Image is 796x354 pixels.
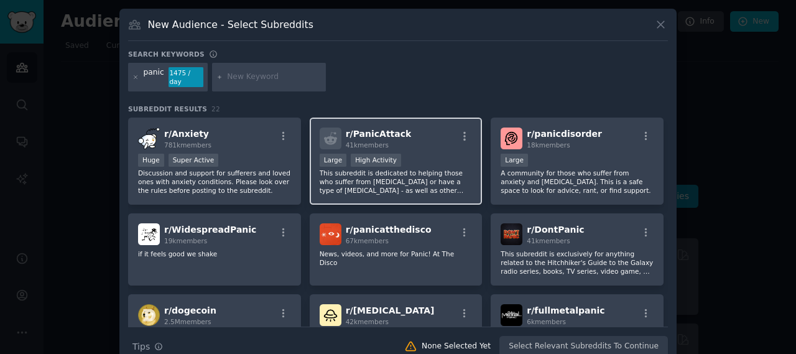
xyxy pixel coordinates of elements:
div: Large [501,154,528,167]
p: A community for those who suffer from anxiety and [MEDICAL_DATA]. This is a safe space to look fo... [501,169,654,195]
div: 1475 / day [169,67,203,87]
div: Large [320,154,347,167]
p: This subreddit is exclusively for anything related to the Hitchhiker's Guide to the Galaxy radio ... [501,249,654,276]
img: fullmetalpanic [501,304,522,326]
h3: New Audience - Select Subreddits [148,18,313,31]
p: if it feels good we shake [138,249,291,258]
span: 781k members [164,141,211,149]
img: panicdisorder [501,128,522,149]
p: This subreddit is dedicated to helping those who suffer from [MEDICAL_DATA] or have a type of [ME... [320,169,473,195]
img: WidespreadPanic [138,223,160,245]
span: Subreddit Results [128,105,207,113]
div: None Selected Yet [422,341,491,352]
span: r/ PanicAttack [346,129,412,139]
span: 41k members [527,237,570,245]
span: 42k members [346,318,389,325]
span: r/ WidespreadPanic [164,225,256,235]
span: 18k members [527,141,570,149]
img: Anxiety [138,128,160,149]
div: Super Active [169,154,219,167]
span: r/ [MEDICAL_DATA] [346,305,435,315]
span: r/ Anxiety [164,129,209,139]
p: News, videos, and more for Panic! At The Disco [320,249,473,267]
span: 2.5M members [164,318,211,325]
span: 19k members [164,237,207,245]
span: r/ fullmetalpanic [527,305,604,315]
img: DontPanic [501,223,522,245]
img: dogecoin [138,304,160,326]
div: Huge [138,154,164,167]
span: r/ dogecoin [164,305,216,315]
span: 6k members [527,318,566,325]
img: Agoraphobia [320,304,341,326]
div: panic [144,67,164,87]
span: r/ panicatthedisco [346,225,432,235]
span: r/ panicdisorder [527,129,602,139]
span: 41k members [346,141,389,149]
span: 22 [211,105,220,113]
h3: Search keywords [128,50,205,58]
span: 67k members [346,237,389,245]
input: New Keyword [227,72,322,83]
p: Discussion and support for sufferers and loved ones with anxiety conditions. Please look over the... [138,169,291,195]
span: Tips [132,340,150,353]
div: High Activity [351,154,401,167]
img: panicatthedisco [320,223,341,245]
span: r/ DontPanic [527,225,584,235]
